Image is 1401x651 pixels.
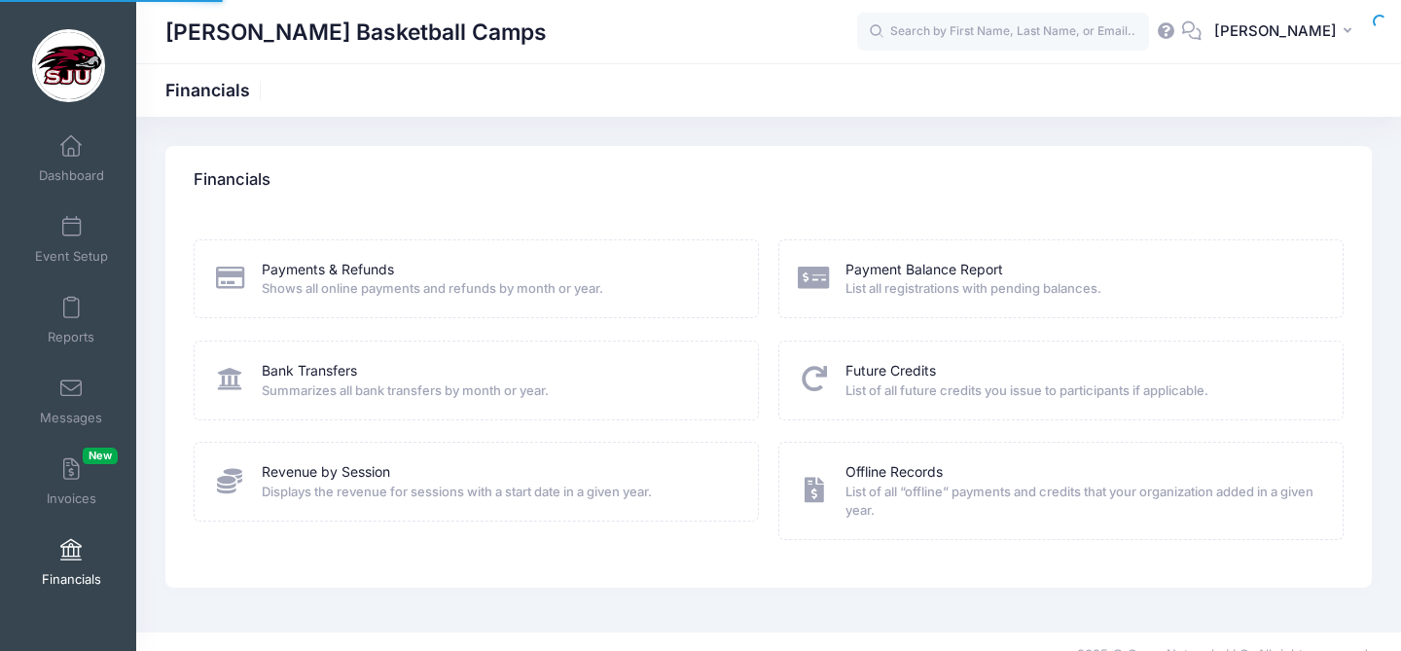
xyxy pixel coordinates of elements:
span: [PERSON_NAME] [1214,20,1337,42]
a: Messages [25,367,118,435]
a: Payments & Refunds [262,260,394,280]
a: Event Setup [25,205,118,273]
h1: Financials [165,80,267,100]
a: Reports [25,286,118,354]
span: Financials [42,571,101,588]
a: Future Credits [845,361,936,381]
a: InvoicesNew [25,448,118,516]
span: Messages [40,410,102,426]
span: Displays the revenue for sessions with a start date in a given year. [262,483,734,502]
a: Bank Transfers [262,361,357,381]
a: Payment Balance Report [845,260,1003,280]
a: Financials [25,528,118,597]
input: Search by First Name, Last Name, or Email... [857,13,1149,52]
span: New [83,448,118,464]
span: Dashboard [39,167,104,184]
span: Summarizes all bank transfers by month or year. [262,381,734,401]
h1: [PERSON_NAME] Basketball Camps [165,10,547,54]
button: [PERSON_NAME] [1202,10,1372,54]
span: List of all future credits you issue to participants if applicable. [845,381,1317,401]
span: List all registrations with pending balances. [845,279,1317,299]
span: List of all “offline” payments and credits that your organization added in a given year. [845,483,1317,521]
span: Shows all online payments and refunds by month or year. [262,279,734,299]
a: Offline Records [845,462,943,483]
a: Dashboard [25,125,118,193]
span: Reports [48,329,94,345]
img: Cindy Griffin Basketball Camps [32,29,105,102]
h4: Financials [194,153,270,208]
a: Revenue by Session [262,462,390,483]
span: Event Setup [35,248,108,265]
span: Invoices [47,490,96,507]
